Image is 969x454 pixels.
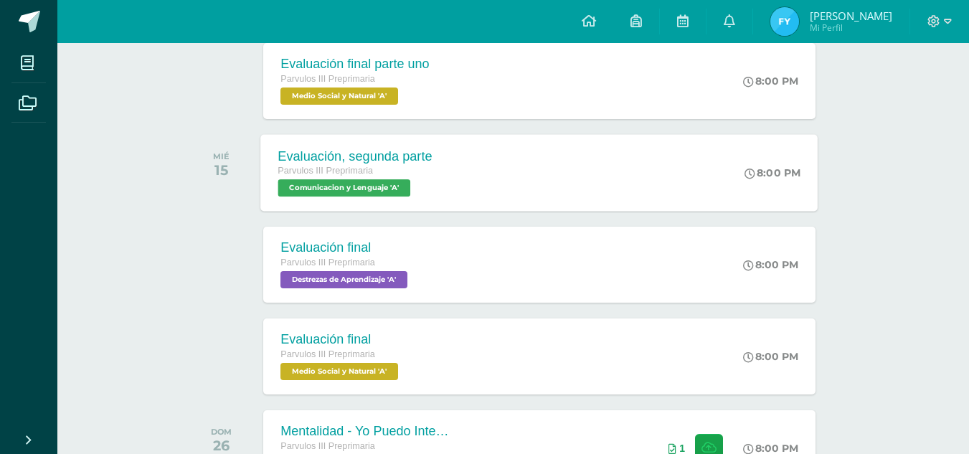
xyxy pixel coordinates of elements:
[278,148,432,164] div: Evaluación, segunda parte
[280,57,429,72] div: Evaluación final parte uno
[280,363,398,380] span: Medio Social y Natural 'A'
[280,257,375,268] span: Parvulos III Preprimaria
[213,151,230,161] div: MIÉ
[211,427,232,437] div: DOM
[280,271,407,288] span: Destrezas de Aprendizaje 'A'
[211,437,232,454] div: 26
[810,22,892,34] span: Mi Perfil
[280,441,375,451] span: Parvulos III Preprimaria
[810,9,892,23] span: [PERSON_NAME]
[743,350,798,363] div: 8:00 PM
[770,7,799,36] img: 66353b3f4be1565082965afafe59639a.png
[280,332,402,347] div: Evaluación final
[679,443,685,454] span: 1
[280,88,398,105] span: Medio Social y Natural 'A'
[213,161,230,179] div: 15
[278,166,374,176] span: Parvulos III Preprimaria
[745,166,801,179] div: 8:00 PM
[280,424,453,439] div: Mentalidad - Yo Puedo Intentarlo
[278,179,411,197] span: Comunicacion y Lenguaje 'A'
[280,240,411,255] div: Evaluación final
[743,75,798,88] div: 8:00 PM
[668,443,685,454] div: Archivos entregados
[280,74,375,84] span: Parvulos III Preprimaria
[743,258,798,271] div: 8:00 PM
[280,349,375,359] span: Parvulos III Preprimaria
